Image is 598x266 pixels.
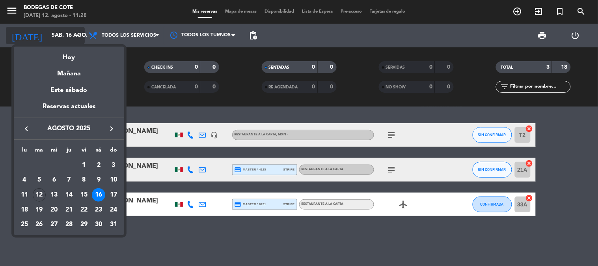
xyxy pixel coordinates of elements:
[106,158,121,173] td: 3 de agosto de 2025
[77,188,91,202] div: 15
[77,218,91,231] div: 29
[91,146,106,158] th: sábado
[33,188,46,202] div: 12
[47,202,61,217] td: 20 de agosto de 2025
[92,173,105,187] div: 9
[107,159,120,172] div: 3
[18,218,31,231] div: 25
[14,47,124,63] div: Hoy
[33,218,46,231] div: 26
[76,158,91,173] td: 1 de agosto de 2025
[62,173,76,187] div: 7
[47,218,61,231] div: 27
[32,172,47,187] td: 5 de agosto de 2025
[17,146,32,158] th: lunes
[17,158,76,173] td: AGO.
[76,217,91,232] td: 29 de agosto de 2025
[22,124,31,133] i: keyboard_arrow_left
[77,203,91,217] div: 22
[106,146,121,158] th: domingo
[14,63,124,79] div: Mañana
[32,202,47,217] td: 19 de agosto de 2025
[104,124,119,134] button: keyboard_arrow_right
[107,188,120,202] div: 17
[91,158,106,173] td: 2 de agosto de 2025
[92,203,105,217] div: 23
[76,172,91,187] td: 8 de agosto de 2025
[61,187,76,202] td: 14 de agosto de 2025
[17,202,32,217] td: 18 de agosto de 2025
[62,188,76,202] div: 14
[107,124,116,133] i: keyboard_arrow_right
[107,218,120,231] div: 31
[92,218,105,231] div: 30
[32,217,47,232] td: 26 de agosto de 2025
[47,203,61,217] div: 20
[14,79,124,101] div: Este sábado
[62,218,76,231] div: 28
[47,217,61,232] td: 27 de agosto de 2025
[61,146,76,158] th: jueves
[47,173,61,187] div: 6
[76,187,91,202] td: 15 de agosto de 2025
[61,202,76,217] td: 21 de agosto de 2025
[18,203,31,217] div: 18
[62,203,76,217] div: 21
[106,187,121,202] td: 17 de agosto de 2025
[76,146,91,158] th: viernes
[18,173,31,187] div: 4
[106,202,121,217] td: 24 de agosto de 2025
[47,187,61,202] td: 13 de agosto de 2025
[107,203,120,217] div: 24
[91,187,106,202] td: 16 de agosto de 2025
[107,173,120,187] div: 10
[77,159,91,172] div: 1
[61,217,76,232] td: 28 de agosto de 2025
[77,173,91,187] div: 8
[106,217,121,232] td: 31 de agosto de 2025
[92,188,105,202] div: 16
[92,159,105,172] div: 2
[17,217,32,232] td: 25 de agosto de 2025
[47,146,61,158] th: miércoles
[32,187,47,202] td: 12 de agosto de 2025
[106,172,121,187] td: 10 de agosto de 2025
[33,173,46,187] div: 5
[47,188,61,202] div: 13
[34,124,104,134] span: agosto 2025
[19,124,34,134] button: keyboard_arrow_left
[14,101,124,118] div: Reservas actuales
[33,203,46,217] div: 19
[76,202,91,217] td: 22 de agosto de 2025
[17,187,32,202] td: 11 de agosto de 2025
[91,172,106,187] td: 9 de agosto de 2025
[91,202,106,217] td: 23 de agosto de 2025
[61,172,76,187] td: 7 de agosto de 2025
[91,217,106,232] td: 30 de agosto de 2025
[47,172,61,187] td: 6 de agosto de 2025
[32,146,47,158] th: martes
[17,172,32,187] td: 4 de agosto de 2025
[18,188,31,202] div: 11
